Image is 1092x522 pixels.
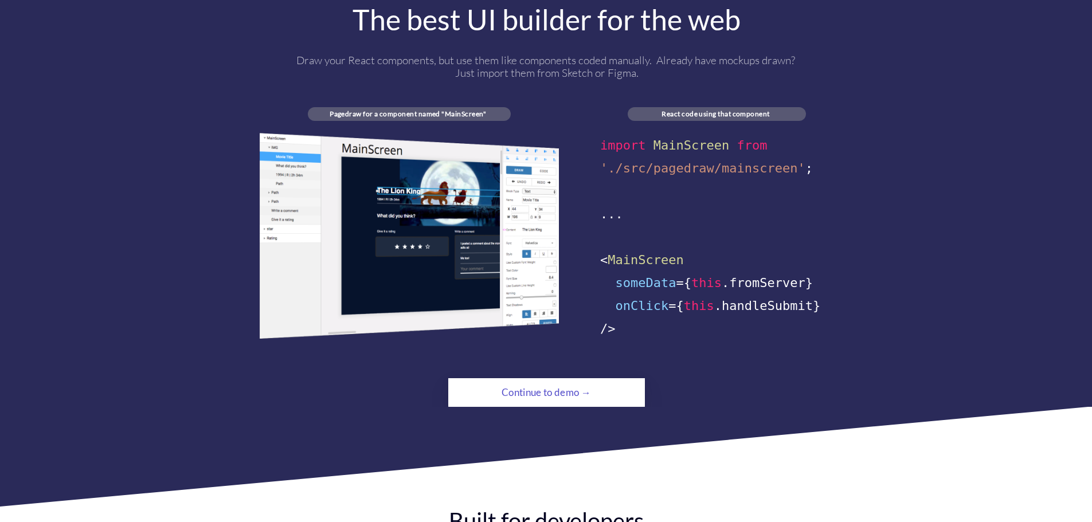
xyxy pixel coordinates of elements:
[308,109,508,118] div: Pagedraw for a component named "MainScreen"
[628,109,804,118] div: React code using that component
[600,249,833,272] div: <
[479,381,613,404] div: Continue to demo →
[260,133,559,339] img: image.png
[653,138,729,152] span: MainScreen
[600,138,645,152] span: import
[600,161,805,175] span: './src/pagedraw/mainscreen'
[600,272,833,295] div: ={ .fromServer}
[260,5,833,34] div: The best UI builder for the web
[600,317,833,340] div: />
[691,276,722,290] span: this
[600,203,833,226] div: ...
[684,299,714,313] span: this
[608,253,683,267] span: MainScreen
[600,157,833,180] div: ;
[616,299,669,313] span: onClick
[616,276,676,290] span: someData
[737,138,767,152] span: from
[290,54,803,79] div: Draw your React components, but use them like components coded manually. Already have mockups dra...
[600,295,833,317] div: ={ .handleSubmit}
[448,378,645,407] a: Continue to demo →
